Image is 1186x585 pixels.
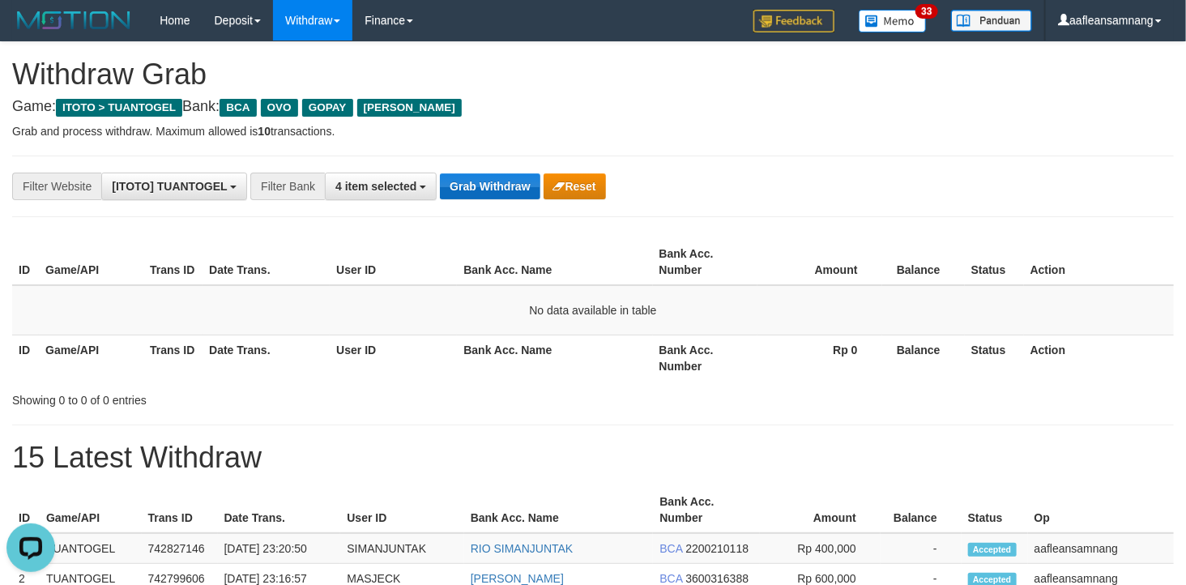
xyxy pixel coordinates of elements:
div: Showing 0 to 0 of 0 entries [12,386,482,408]
th: Amount [757,239,882,285]
button: Reset [544,173,606,199]
span: GOPAY [302,99,353,117]
th: Trans ID [143,335,203,381]
a: RIO SIMANJUNTAK [471,542,574,555]
p: Grab and process withdraw. Maximum allowed is transactions. [12,123,1174,139]
th: Balance [882,239,965,285]
span: OVO [261,99,298,117]
span: Copy 3600316388 to clipboard [685,572,749,585]
th: Bank Acc. Name [457,239,652,285]
th: User ID [330,239,457,285]
td: TUANTOGEL [40,533,142,564]
img: panduan.png [951,10,1032,32]
th: Trans ID [143,239,203,285]
div: Filter Bank [250,173,325,200]
span: 4 item selected [335,180,416,193]
th: Balance [881,487,962,533]
th: Game/API [40,487,142,533]
th: Date Trans. [203,335,330,381]
th: Amount [760,487,881,533]
td: SIMANJUNTAK [340,533,463,564]
span: 33 [915,4,937,19]
th: Game/API [39,239,143,285]
td: No data available in table [12,285,1174,335]
th: Date Trans. [218,487,341,533]
button: [ITOTO] TUANTOGEL [101,173,247,200]
span: [PERSON_NAME] [357,99,462,117]
th: Date Trans. [203,239,330,285]
th: User ID [330,335,457,381]
button: 4 item selected [325,173,437,200]
th: Status [965,239,1024,285]
th: Status [962,487,1028,533]
h1: Withdraw Grab [12,58,1174,91]
strong: 10 [258,125,271,138]
h4: Game: Bank: [12,99,1174,115]
th: Bank Acc. Number [653,487,759,533]
td: 742827146 [142,533,218,564]
th: Balance [882,335,965,381]
img: Button%20Memo.svg [859,10,927,32]
th: Bank Acc. Name [464,487,654,533]
td: [DATE] 23:20:50 [218,533,341,564]
span: BCA [659,542,682,555]
th: User ID [340,487,463,533]
td: - [881,533,962,564]
th: Bank Acc. Number [653,335,757,381]
th: Action [1024,335,1174,381]
th: Trans ID [142,487,218,533]
th: Game/API [39,335,143,381]
div: Filter Website [12,173,101,200]
td: aafleansamnang [1028,533,1174,564]
h1: 15 Latest Withdraw [12,442,1174,474]
img: Feedback.jpg [753,10,834,32]
a: [PERSON_NAME] [471,572,564,585]
span: Accepted [968,543,1017,557]
button: Open LiveChat chat widget [6,6,55,55]
span: [ITOTO] TUANTOGEL [112,180,227,193]
td: Rp 400,000 [760,533,881,564]
th: Status [965,335,1024,381]
span: ITOTO > TUANTOGEL [56,99,182,117]
th: ID [12,335,39,381]
th: Bank Acc. Name [457,335,652,381]
th: Action [1024,239,1174,285]
span: BCA [220,99,256,117]
th: ID [12,487,40,533]
th: Rp 0 [757,335,882,381]
th: Op [1028,487,1174,533]
span: BCA [659,572,682,585]
th: Bank Acc. Number [653,239,757,285]
button: Grab Withdraw [440,173,540,199]
th: ID [12,239,39,285]
img: MOTION_logo.png [12,8,135,32]
span: Copy 2200210118 to clipboard [685,542,749,555]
